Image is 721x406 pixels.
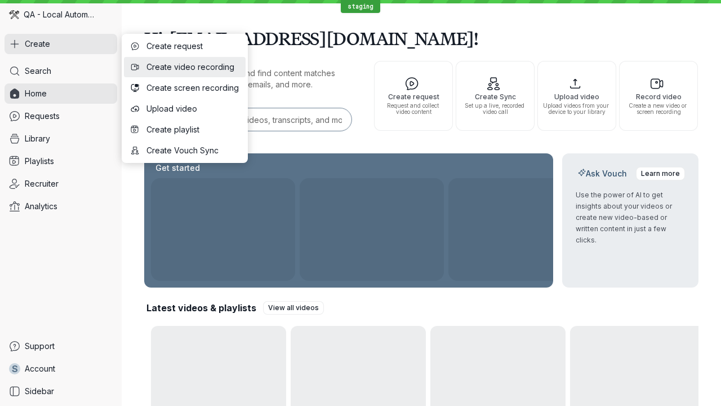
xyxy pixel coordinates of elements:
[542,103,611,115] span: Upload videos from your device to your library
[379,93,448,100] span: Create request
[146,103,239,114] span: Upload video
[374,61,453,131] button: Create requestRequest and collect video content
[5,196,117,217] a: Analytics
[5,129,117,149] a: Library
[5,151,117,171] a: Playlists
[5,174,117,194] a: Recruiter
[124,57,246,77] button: Create video recording
[146,61,239,73] span: Create video recording
[542,93,611,100] span: Upload video
[5,106,117,126] a: Requests
[5,5,117,25] div: QA - Local Automation
[124,36,246,56] button: Create request
[5,61,117,81] a: Search
[153,162,202,174] h2: Get started
[25,386,54,397] span: Sidebar
[624,103,693,115] span: Create a new video or screen recording
[25,133,50,144] span: Library
[124,99,246,119] button: Upload video
[456,61,535,131] button: Create SyncSet up a live, recorded video call
[146,124,239,135] span: Create playlist
[619,61,698,131] button: Record videoCreate a new video or screen recording
[461,93,529,100] span: Create Sync
[5,83,117,104] a: Home
[461,103,529,115] span: Set up a live, recorded video call
[25,363,55,374] span: Account
[124,140,246,161] button: Create Vouch Sync
[5,34,117,54] button: Create
[144,23,698,54] h1: Hi, [EMAIL_ADDRESS][DOMAIN_NAME]!
[5,336,117,356] a: Support
[636,167,685,180] a: Learn more
[146,41,239,52] span: Create request
[124,78,246,98] button: Create screen recording
[25,341,55,352] span: Support
[268,302,319,314] span: View all videos
[25,111,60,122] span: Requests
[25,156,54,167] span: Playlists
[576,168,629,179] h2: Ask Vouch
[24,9,96,20] span: QA - Local Automation
[146,145,239,156] span: Create Vouch Sync
[263,301,324,315] a: View all videos
[5,359,117,379] a: sAccount
[537,61,616,131] button: Upload videoUpload videos from your device to your library
[576,189,685,246] p: Use the power of AI to get insights about your videos or create new video-based or written conten...
[9,10,19,20] img: QA - Local Automation avatar
[12,363,18,374] span: s
[641,168,680,179] span: Learn more
[25,38,50,50] span: Create
[5,381,117,401] a: Sidebar
[379,103,448,115] span: Request and collect video content
[25,88,47,99] span: Home
[124,120,246,140] button: Create playlist
[25,178,59,189] span: Recruiter
[144,68,354,90] p: Search for any keywords and find content matches through transcriptions, user emails, and more.
[146,302,256,314] h2: Latest videos & playlists
[25,201,57,212] span: Analytics
[624,93,693,100] span: Record video
[25,65,51,77] span: Search
[146,82,239,94] span: Create screen recording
